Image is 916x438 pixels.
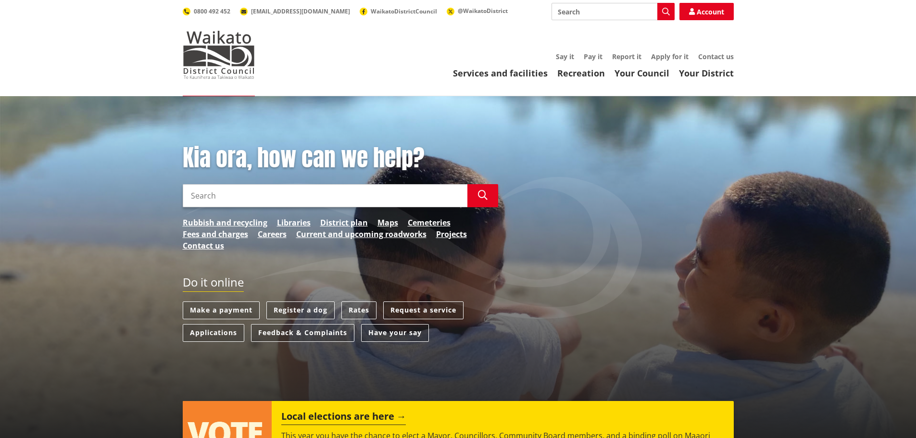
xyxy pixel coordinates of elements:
[552,3,675,20] input: Search input
[183,228,248,240] a: Fees and charges
[371,7,437,15] span: WaikatoDistrictCouncil
[557,67,605,79] a: Recreation
[320,217,368,228] a: District plan
[698,52,734,61] a: Contact us
[584,52,602,61] a: Pay it
[240,7,350,15] a: [EMAIL_ADDRESS][DOMAIN_NAME]
[251,7,350,15] span: [EMAIL_ADDRESS][DOMAIN_NAME]
[453,67,548,79] a: Services and facilities
[251,324,354,342] a: Feedback & Complaints
[281,411,406,425] h2: Local elections are here
[447,7,508,15] a: @WaikatoDistrict
[377,217,398,228] a: Maps
[556,52,574,61] a: Say it
[277,217,311,228] a: Libraries
[360,7,437,15] a: WaikatoDistrictCouncil
[183,184,467,207] input: Search input
[679,67,734,79] a: Your District
[266,301,335,319] a: Register a dog
[183,144,498,172] h1: Kia ora, how can we help?
[183,240,224,251] a: Contact us
[194,7,230,15] span: 0800 492 452
[651,52,689,61] a: Apply for it
[436,228,467,240] a: Projects
[361,324,429,342] a: Have your say
[183,31,255,79] img: Waikato District Council - Te Kaunihera aa Takiwaa o Waikato
[615,67,669,79] a: Your Council
[341,301,376,319] a: Rates
[183,301,260,319] a: Make a payment
[258,228,287,240] a: Careers
[296,228,427,240] a: Current and upcoming roadworks
[183,275,244,292] h2: Do it online
[612,52,641,61] a: Report it
[183,324,244,342] a: Applications
[183,217,267,228] a: Rubbish and recycling
[408,217,451,228] a: Cemeteries
[383,301,464,319] a: Request a service
[458,7,508,15] span: @WaikatoDistrict
[679,3,734,20] a: Account
[183,7,230,15] a: 0800 492 452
